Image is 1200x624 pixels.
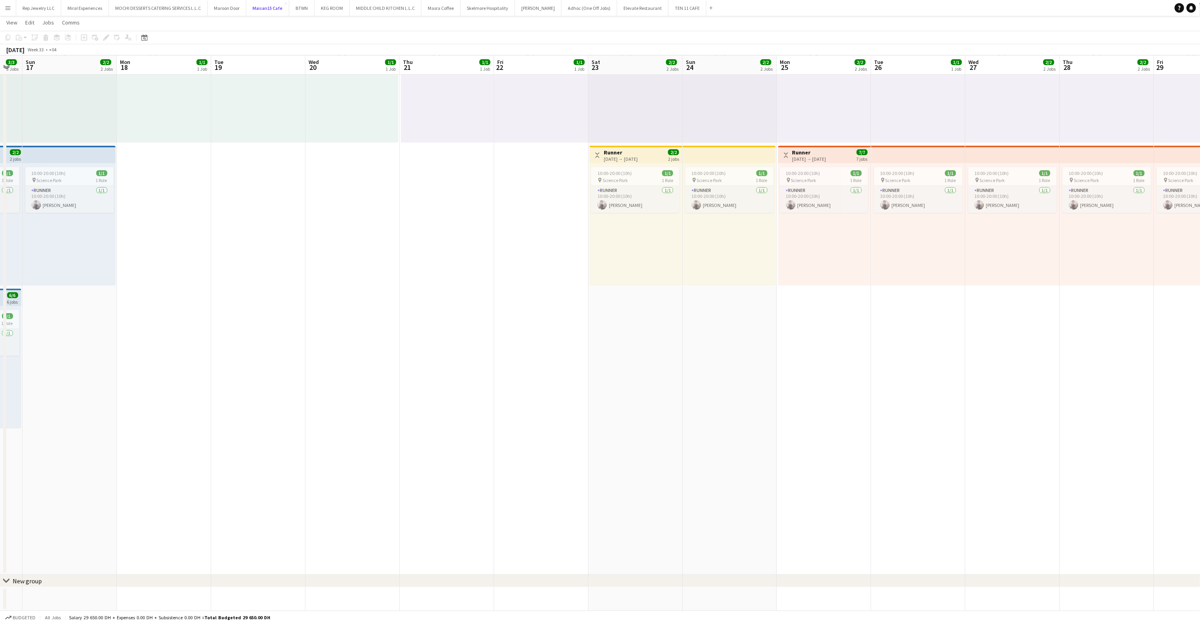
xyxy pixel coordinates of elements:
[617,0,668,16] button: Elevate Restaurant
[4,613,37,622] button: Budgeted
[119,63,130,72] span: 18
[851,170,862,176] span: 1/1
[69,615,270,620] div: Salary 29 650.00 DH + Expenses 0.00 DH + Subsistence 0.00 DH =
[16,0,61,16] button: Rep Jewelry LLC
[32,170,66,176] span: 10:00-20:00 (10h)
[96,170,107,176] span: 1/1
[597,170,632,176] span: 10:00-20:00 (10h)
[1069,170,1103,176] span: 10:00-20:00 (10h)
[13,577,42,585] div: New group
[6,46,24,54] div: [DATE]
[2,313,13,319] span: 1/1
[1063,186,1151,213] app-card-role: Runner1/110:00-20:00 (10h)[PERSON_NAME]
[1157,58,1164,66] span: Fri
[7,292,18,298] span: 6/6
[668,149,679,155] span: 2/2
[666,66,679,72] div: 2 Jobs
[402,63,413,72] span: 21
[26,47,46,53] span: Week 33
[592,58,600,66] span: Sat
[479,59,490,65] span: 1/1
[421,0,461,16] button: Masra Coffee
[1156,63,1164,72] span: 29
[309,58,319,66] span: Wed
[315,0,350,16] button: KEG ROOM
[885,177,911,183] span: Science Park
[668,155,679,162] div: 2 jobs
[792,149,826,156] h3: Runner
[968,167,1057,213] app-job-card: 10:00-20:00 (10h)1/1 Science Park1 RoleRunner1/110:00-20:00 (10h)[PERSON_NAME]
[880,170,915,176] span: 10:00-20:00 (10h)
[403,58,413,66] span: Thu
[756,170,768,176] span: 1/1
[685,186,774,213] app-card-role: Runner1/110:00-20:00 (10h)[PERSON_NAME]
[10,155,21,162] div: 2 jobs
[604,149,638,156] h3: Runner
[685,167,774,213] app-job-card: 10:00-20:00 (10h)1/1 Science Park1 RoleRunner1/110:00-20:00 (10h)[PERSON_NAME]
[1039,170,1050,176] span: 1/1
[855,66,867,72] div: 2 Jobs
[49,47,56,53] div: +04
[873,63,884,72] span: 26
[786,170,820,176] span: 10:00-20:00 (10h)
[1043,59,1054,65] span: 2/2
[213,63,223,72] span: 19
[780,58,790,66] span: Mon
[792,156,826,162] div: [DATE] → [DATE]
[25,186,114,213] app-card-role: Runner1/110:00-20:00 (10h)[PERSON_NAME]
[779,63,790,72] span: 25
[857,149,868,155] span: 7/7
[761,66,773,72] div: 2 Jobs
[10,149,21,155] span: 2/2
[100,59,111,65] span: 2/2
[61,0,109,16] button: Miral Experiences
[603,177,628,183] span: Science Park
[43,615,62,620] span: All jobs
[1063,58,1073,66] span: Thu
[945,170,956,176] span: 1/1
[246,0,289,16] button: Maisan15 Cafe
[668,0,706,16] button: TEN 11 CAFE
[1134,170,1145,176] span: 1/1
[1044,66,1056,72] div: 2 Jobs
[1074,177,1099,183] span: Science Park
[496,63,504,72] span: 22
[6,59,17,65] span: 3/3
[515,0,562,16] button: [PERSON_NAME]
[3,17,21,28] a: View
[289,0,315,16] button: BTWN
[574,59,585,65] span: 1/1
[666,59,677,65] span: 2/2
[7,298,18,305] div: 6 jobs
[461,0,515,16] button: Skelmore Hospitality
[855,59,866,65] span: 2/2
[756,177,768,183] span: 1 Role
[1138,59,1149,65] span: 2/2
[204,615,270,620] span: Total Budgeted 29 650.00 DH
[574,66,584,72] div: 1 Job
[980,177,1005,183] span: Science Park
[697,177,722,183] span: Science Park
[2,170,13,176] span: 1/1
[6,19,17,26] span: View
[62,19,80,26] span: Comms
[968,63,979,72] span: 27
[591,167,680,213] app-job-card: 10:00-20:00 (10h)1/1 Science Park1 RoleRunner1/110:00-20:00 (10h)[PERSON_NAME]
[945,177,956,183] span: 1 Role
[850,177,862,183] span: 1 Role
[24,63,35,72] span: 17
[951,59,962,65] span: 1/1
[975,170,1009,176] span: 10:00-20:00 (10h)
[1168,177,1194,183] span: Science Park
[874,58,884,66] span: Tue
[386,66,396,72] div: 1 Job
[562,0,617,16] button: Adhoc (One Off Jobs)
[42,19,54,26] span: Jobs
[874,167,962,213] div: 10:00-20:00 (10h)1/1 Science Park1 RoleRunner1/110:00-20:00 (10h)[PERSON_NAME]
[686,58,695,66] span: Sun
[662,170,673,176] span: 1/1
[1039,177,1050,183] span: 1 Role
